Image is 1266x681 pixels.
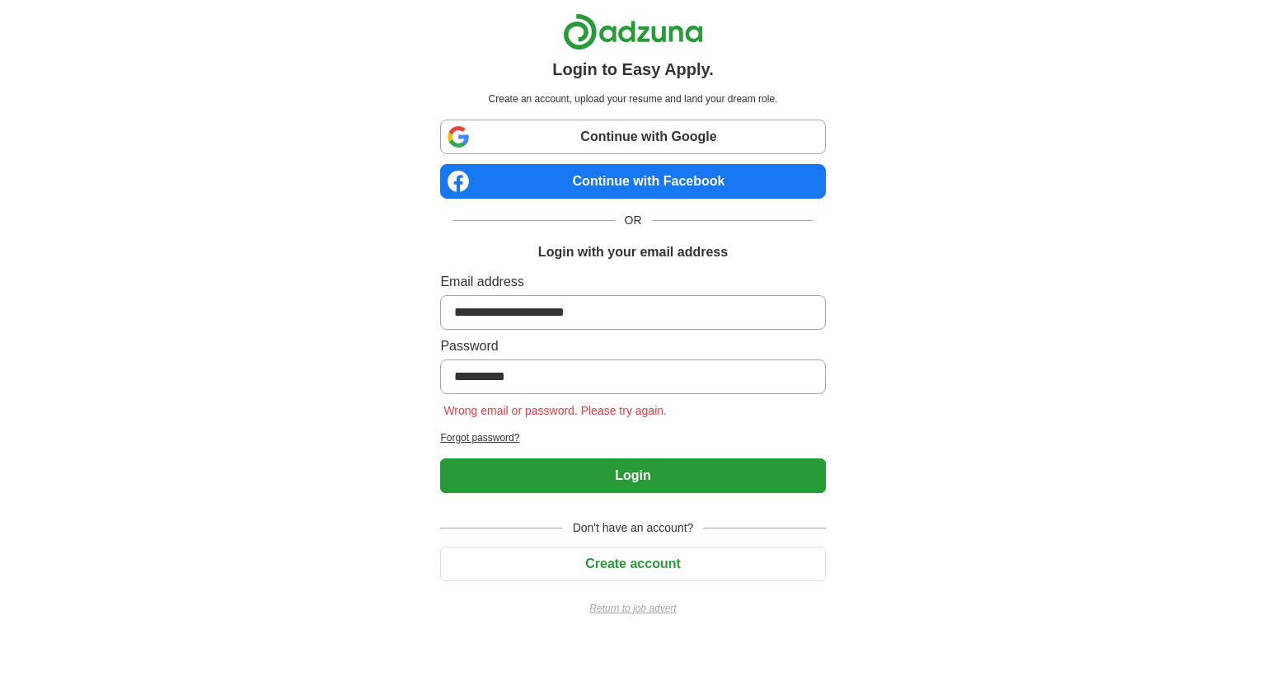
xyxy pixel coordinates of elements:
[440,404,670,417] span: Wrong email or password. Please try again.
[440,120,825,154] a: Continue with Google
[440,164,825,199] a: Continue with Facebook
[563,13,703,50] img: Adzuna logo
[440,430,825,445] a: Forgot password?
[615,212,652,229] span: OR
[440,547,825,581] button: Create account
[538,242,728,262] h1: Login with your email address
[563,519,704,537] span: Don't have an account?
[440,557,825,571] a: Create account
[440,336,825,356] label: Password
[440,458,825,493] button: Login
[440,272,825,292] label: Email address
[443,92,822,106] p: Create an account, upload your resume and land your dream role.
[552,57,714,82] h1: Login to Easy Apply.
[440,601,825,616] a: Return to job advert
